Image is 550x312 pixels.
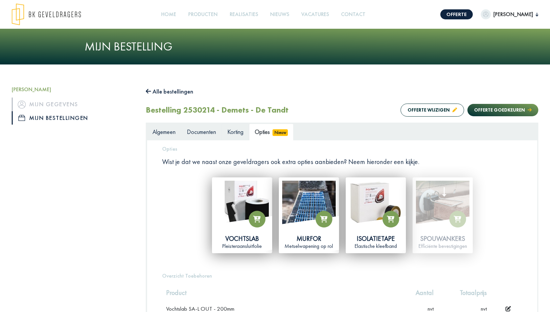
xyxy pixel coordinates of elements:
[440,9,473,19] a: Offerte
[467,104,538,116] button: Offerte goedkeuren
[491,10,536,18] span: [PERSON_NAME]
[481,9,491,19] img: dummypic.png
[481,9,538,19] button: [PERSON_NAME]
[299,7,332,22] a: Vacatures
[215,234,269,243] div: Vochtslab
[227,128,243,136] span: Korting
[12,98,136,111] a: iconMijn gegevens
[338,7,368,22] a: Contact
[272,129,288,136] span: Nieuw
[267,7,292,22] a: Nieuws
[85,39,466,54] h1: Mijn bestelling
[152,128,176,136] span: Algemeen
[162,273,522,279] h5: Overzicht Toebehoren
[349,234,403,243] div: Isolatietape
[282,181,336,234] img: murfor.jpg
[186,7,220,22] a: Producten
[187,128,216,136] span: Documenten
[215,243,269,250] div: Pleisteraansluitfolie
[162,284,398,301] th: Product
[398,284,438,301] th: Aantal
[215,181,269,234] img: vochtslab.jpg
[401,104,464,117] button: Offerte wijzigen
[227,7,261,22] a: Realisaties
[146,86,193,97] button: Alle bestellingen
[147,124,537,140] ul: Tabs
[349,243,403,250] div: Elastische kleefband
[349,181,403,234] img: isolatietape.jpg
[255,128,270,136] span: Opties
[18,115,25,121] img: icon
[12,86,136,93] h5: [PERSON_NAME]
[158,7,179,22] a: Home
[12,3,81,25] img: logo
[146,105,289,115] h2: Bestelling 2530214 - Demets - De Tandt
[162,146,522,152] h5: Opties
[18,101,26,109] img: icon
[282,243,336,250] div: Metselwapening op rol
[282,234,336,243] div: Murfor
[438,284,491,301] th: Totaalprijs
[12,111,136,125] a: iconMijn bestellingen
[162,157,522,166] p: Wist je dat we naast onze geveldragers ook extra opties aanbieden? Neem hieronder een kijkje.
